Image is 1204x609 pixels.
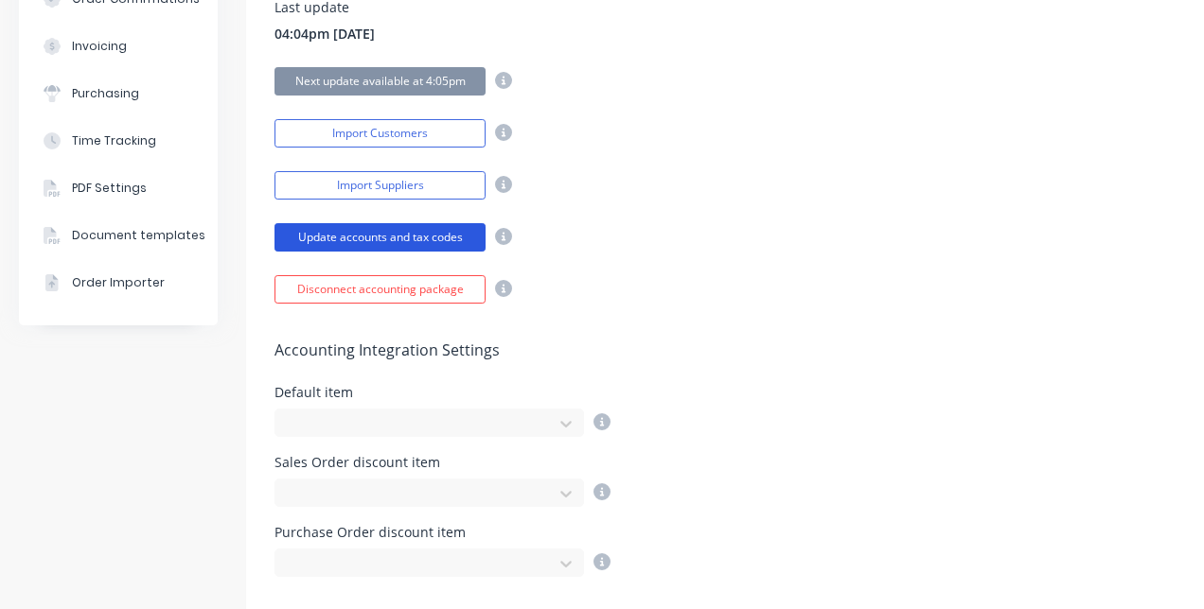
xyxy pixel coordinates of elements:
div: Purchasing [72,85,139,102]
button: Invoicing [19,23,218,70]
button: Order Importer [19,259,218,306]
div: PDF Settings [72,180,147,197]
button: Import Suppliers [274,171,486,200]
button: Disconnect accounting package [274,275,486,304]
div: Invoicing [72,38,127,55]
button: PDF Settings [19,165,218,212]
button: Import Customers [274,119,486,148]
button: Document templates [19,212,218,259]
button: Time Tracking [19,117,218,165]
button: Next update available at 4:05pm [274,67,486,96]
button: Purchasing [19,70,218,117]
div: Document templates [72,227,205,244]
div: Order Importer [72,274,165,291]
div: Purchase Order discount item [274,526,611,539]
span: 04:04pm [DATE] [274,24,375,43]
div: Default item [274,386,611,399]
div: Time Tracking [72,132,156,149]
div: Last update [274,1,375,14]
div: Sales Order discount item [274,456,611,469]
button: Update accounts and tax codes [274,223,486,252]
